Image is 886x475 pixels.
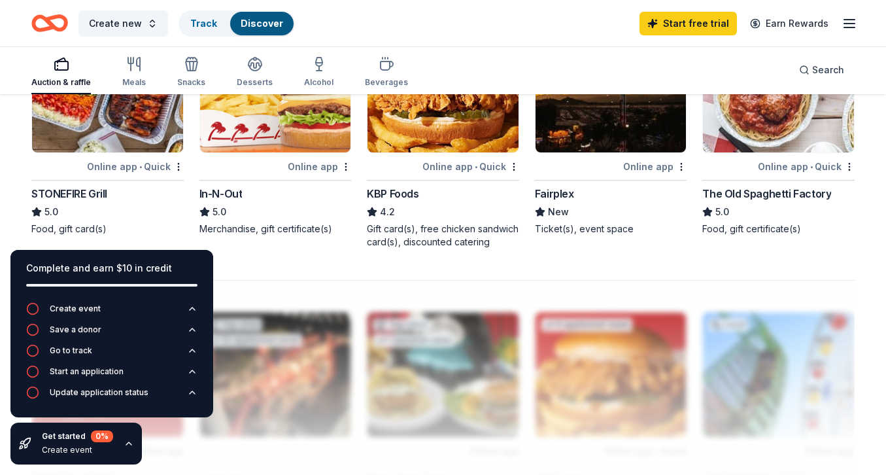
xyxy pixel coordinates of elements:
span: Create new [89,16,142,31]
button: Alcohol [304,51,333,94]
div: Auction & raffle [31,77,91,88]
a: Start free trial [639,12,737,35]
div: Desserts [237,77,273,88]
button: Update application status [26,386,197,407]
a: Image for The Old Spaghetti Factory3 applieslast weekOnline app•QuickThe Old Spaghetti Factory5.0... [702,27,855,236]
button: Create event [26,302,197,323]
div: Snacks [177,77,205,88]
div: Go to track [50,345,92,356]
span: 5.0 [715,204,729,220]
a: Track [190,18,217,29]
div: The Old Spaghetti Factory [702,186,831,202]
div: Online app Quick [758,158,855,175]
div: 0 % [91,431,113,442]
div: Save a donor [50,325,101,335]
div: Online app Quick [87,158,184,175]
button: Go to track [26,344,197,365]
a: Image for KBP Foods9 applieslast weekOnline app•QuickKBP Foods4.2Gift card(s), free chicken sandw... [367,27,519,249]
div: Gift card(s), free chicken sandwich card(s), discounted catering [367,222,519,249]
button: Save a donor [26,323,197,344]
div: Update application status [50,387,148,398]
div: Get started [42,431,113,442]
div: Food, gift certificate(s) [702,222,855,236]
a: Discover [241,18,283,29]
div: Fairplex [535,186,574,202]
div: KBP Foods [367,186,418,202]
span: 5.0 [213,204,226,220]
button: Desserts [237,51,273,94]
div: STONEFIRE Grill [31,186,107,202]
div: Alcohol [304,77,333,88]
a: Earn Rewards [742,12,836,35]
button: Start an application [26,365,197,386]
button: Create new [78,10,168,37]
div: Food, gift card(s) [31,222,184,236]
button: Meals [122,51,146,94]
button: Snacks [177,51,205,94]
button: Beverages [365,51,408,94]
div: Ticket(s), event space [535,222,687,236]
a: Image for In-N-OutTop rated5 applieslast weekOnline appIn-N-Out5.0Merchandise, gift certificate(s) [199,27,352,236]
span: 4.2 [380,204,395,220]
span: • [810,162,813,172]
div: Merchandise, gift certificate(s) [199,222,352,236]
span: New [548,204,569,220]
div: Create event [42,445,113,455]
div: Online app [623,158,687,175]
div: Create event [50,304,101,314]
span: 5.0 [44,204,58,220]
button: Auction & raffle [31,51,91,94]
div: In-N-Out [199,186,243,202]
div: Beverages [365,77,408,88]
div: Meals [122,77,146,88]
span: • [139,162,142,172]
span: • [475,162,477,172]
button: TrackDiscover [179,10,295,37]
span: Search [812,62,844,78]
div: Online app [288,158,351,175]
div: Online app Quick [422,158,519,175]
button: Search [789,57,855,83]
a: Home [31,8,68,39]
div: Start an application [50,366,124,377]
a: Image for STONEFIRE Grill1 applylast weekLocalOnline app•QuickSTONEFIRE Grill5.0Food, gift card(s) [31,27,184,236]
div: Complete and earn $10 in credit [26,260,197,276]
a: Image for FairplexLocalOnline appFairplexNewTicket(s), event space [535,27,687,236]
